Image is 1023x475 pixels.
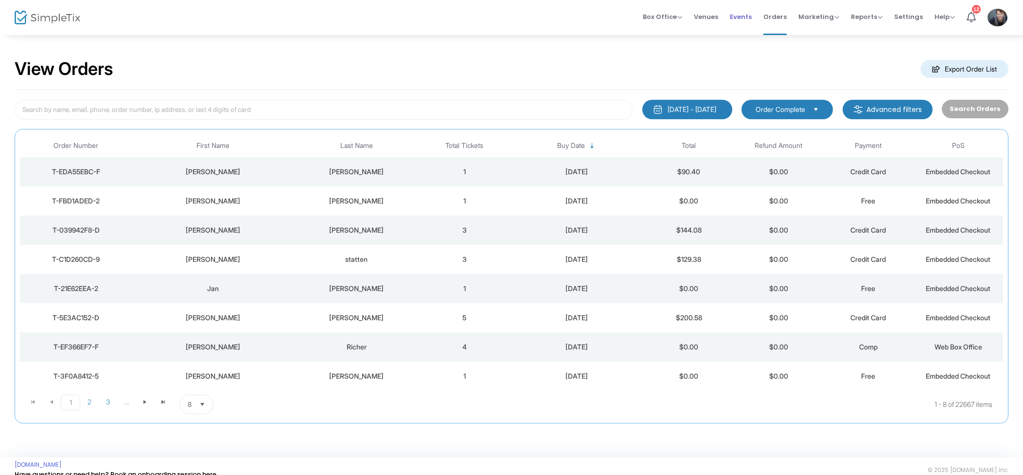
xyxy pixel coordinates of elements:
div: Data table [20,134,1003,391]
div: statten [296,255,417,264]
td: 1 [420,186,510,216]
div: Nelson [296,371,417,381]
span: Embedded Checkout [926,226,990,234]
span: PoS [952,142,965,150]
span: Embedded Checkout [926,313,990,322]
td: $0.00 [644,332,734,362]
div: 2025-09-17 [511,196,641,206]
td: $0.00 [644,274,734,303]
span: Credit Card [850,313,886,322]
span: Credit Card [850,255,886,263]
span: Venues [694,4,718,29]
div: 2025-09-17 [511,371,641,381]
td: $0.00 [734,274,824,303]
td: 1 [420,362,510,391]
td: 1 [420,157,510,186]
img: filter [853,105,863,114]
div: T-5E3AC152-D [22,313,130,323]
td: $144.08 [644,216,734,245]
div: 2025-09-17 [511,313,641,323]
span: First Name [196,142,229,150]
div: Trent [135,342,291,352]
div: 2025-09-17 [511,167,641,177]
span: 8 [188,400,192,409]
div: david [135,255,291,264]
input: Search by name, email, phone, order number, ip address, or last 4 digits of card [15,100,633,120]
td: $0.00 [734,362,824,391]
button: [DATE] - [DATE] [642,100,732,119]
div: [DATE] - [DATE] [668,105,716,114]
div: Lorie [135,313,291,323]
td: 3 [420,216,510,245]
span: Credit Card [850,167,886,176]
th: Refund Amount [734,134,824,157]
td: 4 [420,332,510,362]
div: T-21E62EEA-2 [22,284,130,293]
td: $0.00 [734,332,824,362]
div: Whyte [296,225,417,235]
span: Free [861,197,875,205]
span: Orders [763,4,787,29]
span: Order Number [53,142,98,150]
td: $200.58 [644,303,734,332]
button: Select [809,104,823,115]
div: Mary [135,167,291,177]
span: Last Name [340,142,373,150]
span: © 2025 [DOMAIN_NAME] Inc. [928,466,1008,474]
span: Comp [859,343,878,351]
span: Settings [894,4,923,29]
img: monthly [653,105,663,114]
td: $129.38 [644,245,734,274]
th: Total [644,134,734,157]
div: T-EDA55EBC-F [22,167,130,177]
m-button: Advanced filters [843,100,933,119]
span: Embedded Checkout [926,255,990,263]
span: Sortable [588,142,596,150]
span: Buy Date [557,142,585,150]
td: $0.00 [734,245,824,274]
div: 2025-09-17 [511,255,641,264]
button: Select [195,395,209,414]
div: Carty [296,313,417,323]
div: T-C1D260CD-9 [22,255,130,264]
span: Free [861,284,875,292]
div: T-EF366EF7-F [22,342,130,352]
td: 1 [420,274,510,303]
span: Page 4 [117,395,136,409]
div: T-3F0A8412-5 [22,371,130,381]
div: Jan [135,284,291,293]
div: Garrod [296,196,417,206]
span: Go to the next page [141,398,149,406]
th: Total Tickets [420,134,510,157]
div: 2025-09-17 [511,225,641,235]
h2: View Orders [15,58,113,80]
span: Embedded Checkout [926,167,990,176]
span: Embedded Checkout [926,197,990,205]
div: Williams [296,167,417,177]
span: Embedded Checkout [926,284,990,292]
td: 5 [420,303,510,332]
td: $0.00 [734,186,824,216]
span: Free [861,372,875,380]
div: 12 [972,5,981,14]
span: Events [730,4,752,29]
td: $0.00 [734,303,824,332]
span: Go to the next page [136,395,154,409]
div: Johnston [296,284,417,293]
div: 2025-09-17 [511,284,641,293]
span: Payment [855,142,882,150]
span: Help [935,12,955,21]
a: [DOMAIN_NAME] [15,461,62,469]
span: Marketing [798,12,839,21]
td: $0.00 [644,186,734,216]
td: 3 [420,245,510,274]
td: $90.40 [644,157,734,186]
div: Sandra [135,371,291,381]
span: Order Complete [756,105,805,114]
div: T-039942F8-D [22,225,130,235]
span: Go to the last page [159,398,167,406]
span: Go to the last page [154,395,173,409]
kendo-pager-info: 1 - 8 of 22667 items [310,395,992,414]
div: 2025-09-17 [511,342,641,352]
div: Richer [296,342,417,352]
